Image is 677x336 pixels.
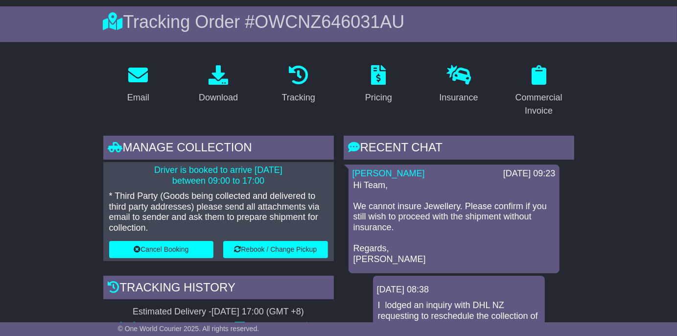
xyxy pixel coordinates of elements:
[433,62,484,108] a: Insurance
[344,136,574,162] div: RECENT CHAT
[121,62,156,108] a: Email
[255,12,404,32] span: OWCNZ646031AU
[510,91,568,118] div: Commercial Invoice
[103,307,334,317] div: Estimated Delivery -
[127,91,149,104] div: Email
[365,91,392,104] div: Pricing
[353,180,555,265] p: Hi Team, We cannot insure Jewellery. Please confirm if you still wish to proceed with the shipmen...
[359,62,398,108] a: Pricing
[439,91,478,104] div: Insurance
[103,276,334,302] div: Tracking history
[352,168,425,178] a: [PERSON_NAME]
[211,307,304,317] div: [DATE] 17:00 (GMT +8)
[109,241,214,258] button: Cancel Booking
[503,168,556,179] div: [DATE] 09:23
[504,62,574,121] a: Commercial Invoice
[109,191,328,233] p: * Third Party (Goods being collected and delivered to third party addresses) please send all atta...
[377,285,541,295] div: [DATE] 08:38
[192,62,244,108] a: Download
[103,136,334,162] div: Manage collection
[378,300,540,332] p: I lodged an inquiry with DHL NZ requesting to reschedule the collection of the freight on 17/09.
[223,241,328,258] button: Rebook / Change Pickup
[118,325,259,333] span: © One World Courier 2025. All rights reserved.
[276,62,322,108] a: Tracking
[109,165,328,186] p: Driver is booked to arrive [DATE] between 09:00 to 17:00
[199,91,238,104] div: Download
[282,91,315,104] div: Tracking
[103,11,574,32] div: Tracking Order #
